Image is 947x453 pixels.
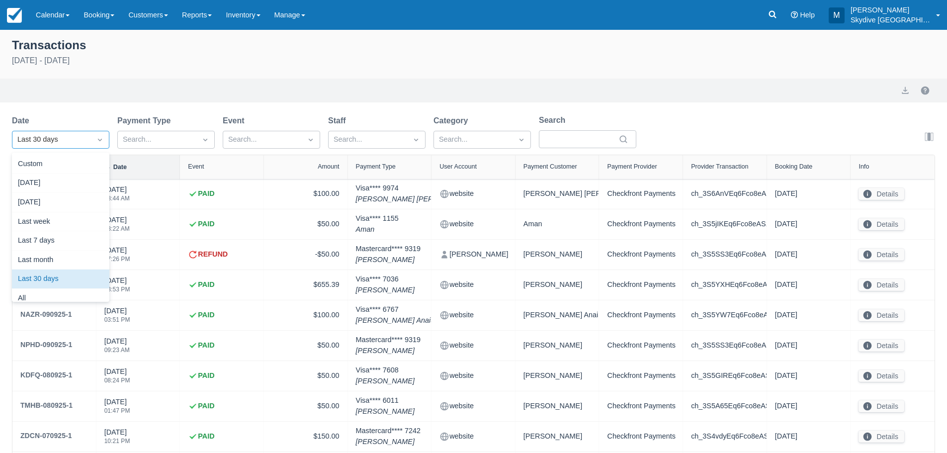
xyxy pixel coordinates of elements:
[523,339,591,353] div: [PERSON_NAME]
[198,279,214,290] strong: PAID
[775,339,843,353] div: [DATE]
[188,163,204,170] div: Event
[104,427,130,450] div: [DATE]
[691,369,759,383] div: ch_3S5GIREq6Fco8eAS1DggTJtu
[775,430,843,444] div: [DATE]
[104,195,130,201] div: 08:44 AM
[113,164,127,171] div: Date
[104,215,130,238] div: [DATE]
[198,310,214,321] strong: PAID
[104,245,130,268] div: [DATE]
[12,212,109,232] div: Last week
[7,8,22,23] img: checkfront-main-nav-mini-logo.png
[523,369,591,383] div: [PERSON_NAME]
[20,430,72,442] div: ZDCN-070925-1
[272,430,340,444] div: $150.00
[318,163,339,170] div: Amount
[272,248,340,262] div: -$50.00
[198,340,214,351] strong: PAID
[439,217,507,231] div: website
[272,369,340,383] div: $50.00
[607,163,657,170] div: Payment Provider
[851,15,930,25] p: Skydive [GEOGRAPHIC_DATA]
[104,366,130,389] div: [DATE]
[104,347,130,353] div: 09:23 AM
[607,339,675,353] div: Checkfront Payments
[198,431,214,442] strong: PAID
[439,430,507,444] div: website
[356,194,476,205] em: [PERSON_NAME] [PERSON_NAME]
[607,187,675,201] div: Checkfront Payments
[356,376,415,387] em: [PERSON_NAME]
[12,174,109,193] div: [DATE]
[104,377,130,383] div: 08:24 PM
[523,248,591,262] div: [PERSON_NAME]
[775,248,843,262] div: [DATE]
[859,163,869,170] div: Info
[607,430,675,444] div: Checkfront Payments
[17,134,86,145] div: Last 30 days
[20,399,73,411] div: TMHB-080925-1
[104,408,130,414] div: 01:47 PM
[523,163,577,170] div: Payment Customer
[104,306,130,329] div: [DATE]
[198,219,214,230] strong: PAID
[859,400,904,412] button: Details
[12,289,109,308] div: All
[200,135,210,145] span: Dropdown icon
[775,399,843,413] div: [DATE]
[439,339,507,353] div: website
[859,188,904,200] button: Details
[272,217,340,231] div: $50.00
[104,226,130,232] div: 03:22 AM
[12,270,109,289] div: Last 30 days
[523,399,591,413] div: [PERSON_NAME]
[104,275,130,298] div: [DATE]
[433,115,472,127] label: Category
[104,336,130,359] div: [DATE]
[20,339,72,351] div: NPHD-090925-1
[356,285,415,296] em: [PERSON_NAME]
[328,115,350,127] label: Staff
[356,255,421,266] em: [PERSON_NAME]
[104,397,130,420] div: [DATE]
[859,279,904,291] button: Details
[775,163,813,170] div: Booking Date
[12,193,109,212] div: [DATE]
[691,308,759,322] div: ch_3S5YW7Eq6Fco8eAS1R75Xn7A
[859,309,904,321] button: Details
[356,335,421,356] div: Mastercard **** 9319
[12,36,935,53] div: Transactions
[356,315,448,326] em: [PERSON_NAME] Anaiatulla
[439,369,507,383] div: website
[272,278,340,292] div: $655.39
[272,339,340,353] div: $50.00
[859,218,904,230] button: Details
[691,339,759,353] div: ch_3S5SS3Eq6Fco8eAS0Vi8LxT7
[691,399,759,413] div: ch_3S5A65Eq6Fco8eAS07XbO3gy
[411,135,421,145] span: Dropdown icon
[439,187,507,201] div: website
[439,248,507,262] div: [PERSON_NAME]
[439,308,507,322] div: website
[859,249,904,261] button: Details
[12,251,109,270] div: Last month
[859,431,904,443] button: Details
[829,7,845,23] div: M
[95,135,105,145] span: Dropdown icon
[12,115,33,127] label: Date
[607,278,675,292] div: Checkfront Payments
[104,184,130,207] div: [DATE]
[439,399,507,413] div: website
[523,217,591,231] div: Aman
[198,249,228,260] strong: REFUND
[775,369,843,383] div: [DATE]
[20,308,72,322] a: NAZR-090925-1
[607,369,675,383] div: Checkfront Payments
[272,399,340,413] div: $50.00
[607,308,675,322] div: Checkfront Payments
[691,187,759,201] div: ch_3S6AnVEq6Fco8eAS12tLkuWU
[198,370,214,381] strong: PAID
[523,430,591,444] div: [PERSON_NAME]
[607,217,675,231] div: Checkfront Payments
